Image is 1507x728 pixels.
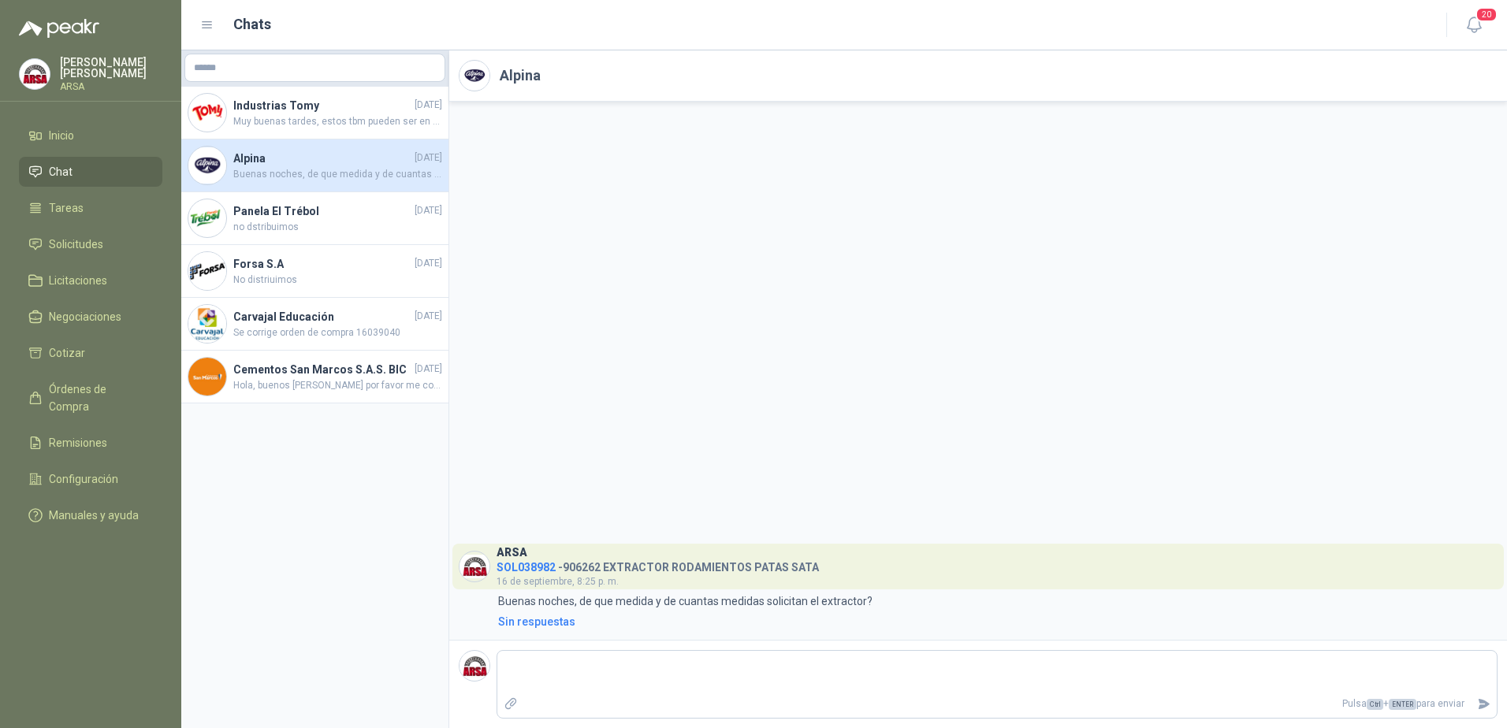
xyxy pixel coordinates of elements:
[233,150,411,167] h4: Alpina
[415,98,442,113] span: [DATE]
[498,613,575,630] div: Sin respuestas
[181,298,448,351] a: Company LogoCarvajal Educación[DATE]Se corrige orden de compra 16039040
[181,139,448,192] a: Company LogoAlpina[DATE]Buenas noches, de que medida y de cuantas medidas solicitan el extractor?
[19,464,162,494] a: Configuración
[233,97,411,114] h4: Industrias Tomy
[497,576,619,587] span: 16 de septiembre, 8:25 p. m.
[233,13,271,35] h1: Chats
[188,199,226,237] img: Company Logo
[524,690,1472,718] p: Pulsa + para enviar
[233,220,442,235] span: no dstribuimos
[233,378,442,393] span: Hola, buenos [PERSON_NAME] por favor me confirmas que sea en [GEOGRAPHIC_DATA]?
[460,552,489,581] img: Company Logo
[233,361,411,378] h4: Cementos San Marcos S.A.S. BIC
[20,59,50,89] img: Company Logo
[495,613,1498,630] a: Sin respuestas
[181,87,448,139] a: Company LogoIndustrias Tomy[DATE]Muy buenas tardes, estos tbm pueden ser en material Viton, gracias.
[188,305,226,343] img: Company Logo
[188,358,226,396] img: Company Logo
[497,690,524,718] label: Adjuntar archivos
[49,236,103,253] span: Solicitudes
[233,114,442,129] span: Muy buenas tardes, estos tbm pueden ser en material Viton, gracias.
[188,94,226,132] img: Company Logo
[181,245,448,298] a: Company LogoForsa S.A[DATE]No distriuimos
[497,561,556,574] span: SOL038982
[415,203,442,218] span: [DATE]
[19,157,162,187] a: Chat
[19,19,99,38] img: Logo peakr
[1471,690,1497,718] button: Enviar
[497,557,819,572] h4: - 906262 EXTRACTOR RODAMIENTOS PATAS SATA
[415,256,442,271] span: [DATE]
[415,150,442,165] span: [DATE]
[1475,7,1498,22] span: 20
[49,381,147,415] span: Órdenes de Compra
[49,272,107,289] span: Licitaciones
[60,57,162,79] p: [PERSON_NAME] [PERSON_NAME]
[19,302,162,332] a: Negociaciones
[1389,699,1416,710] span: ENTER
[49,344,85,362] span: Cotizar
[233,273,442,288] span: No distriuimos
[233,325,442,340] span: Se corrige orden de compra 16039040
[49,507,139,524] span: Manuales y ayuda
[19,266,162,295] a: Licitaciones
[19,121,162,150] a: Inicio
[415,309,442,324] span: [DATE]
[181,192,448,245] a: Company LogoPanela El Trébol[DATE]no dstribuimos
[460,651,489,681] img: Company Logo
[49,308,121,325] span: Negociaciones
[181,351,448,403] a: Company LogoCementos San Marcos S.A.S. BIC[DATE]Hola, buenos [PERSON_NAME] por favor me confirmas...
[49,163,73,180] span: Chat
[49,434,107,451] span: Remisiones
[500,65,541,87] h2: Alpina
[233,308,411,325] h4: Carvajal Educación
[460,61,489,91] img: Company Logo
[233,255,411,273] h4: Forsa S.A
[49,199,84,217] span: Tareas
[19,500,162,530] a: Manuales y ayuda
[19,229,162,259] a: Solicitudes
[49,127,74,144] span: Inicio
[49,470,118,488] span: Configuración
[19,193,162,223] a: Tareas
[19,338,162,368] a: Cotizar
[415,362,442,377] span: [DATE]
[19,428,162,458] a: Remisiones
[60,82,162,91] p: ARSA
[233,167,442,182] span: Buenas noches, de que medida y de cuantas medidas solicitan el extractor?
[233,202,411,220] h4: Panela El Trébol
[498,592,873,610] p: Buenas noches, de que medida y de cuantas medidas solicitan el extractor?
[188,147,226,184] img: Company Logo
[19,374,162,422] a: Órdenes de Compra
[1460,11,1488,39] button: 20
[497,548,527,557] h3: ARSA
[188,252,226,290] img: Company Logo
[1367,699,1383,710] span: Ctrl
